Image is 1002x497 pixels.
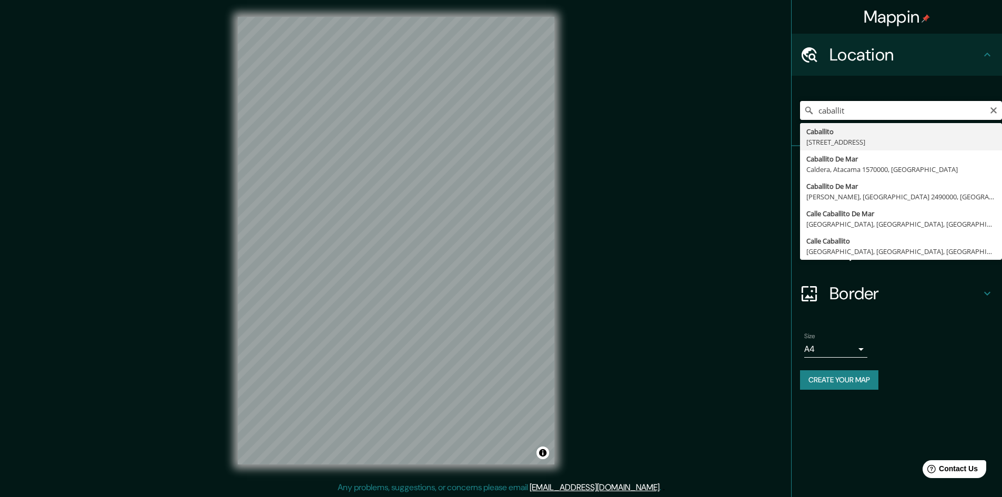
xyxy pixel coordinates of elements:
iframe: Help widget launcher [908,456,990,485]
button: Clear [989,105,998,115]
div: [GEOGRAPHIC_DATA], [GEOGRAPHIC_DATA], [GEOGRAPHIC_DATA] [806,246,996,257]
label: Size [804,332,815,341]
p: Any problems, suggestions, or concerns please email . [338,481,661,494]
div: Layout [792,230,1002,272]
div: [PERSON_NAME], [GEOGRAPHIC_DATA] 2490000, [GEOGRAPHIC_DATA] [806,191,996,202]
div: A4 [804,341,867,358]
div: Caballito De Mar [806,154,996,164]
canvas: Map [238,17,554,464]
div: [GEOGRAPHIC_DATA], [GEOGRAPHIC_DATA], [GEOGRAPHIC_DATA] [806,219,996,229]
div: Calle Caballito De Mar [806,208,996,219]
div: Style [792,188,1002,230]
button: Toggle attribution [537,447,549,459]
div: Caballito [806,126,996,137]
div: Caballito De Mar [806,181,996,191]
div: Location [792,34,1002,76]
h4: Mappin [864,6,930,27]
div: Pins [792,146,1002,188]
div: . [663,481,665,494]
div: Calle Caballito [806,236,996,246]
div: [STREET_ADDRESS] [806,137,996,147]
button: Create your map [800,370,878,390]
div: . [661,481,663,494]
a: [EMAIL_ADDRESS][DOMAIN_NAME] [530,482,660,493]
h4: Layout [829,241,981,262]
div: Border [792,272,1002,315]
div: Caldera, Atacama 1570000, [GEOGRAPHIC_DATA] [806,164,996,175]
h4: Border [829,283,981,304]
img: pin-icon.png [922,14,930,23]
h4: Location [829,44,981,65]
input: Pick your city or area [800,101,1002,120]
